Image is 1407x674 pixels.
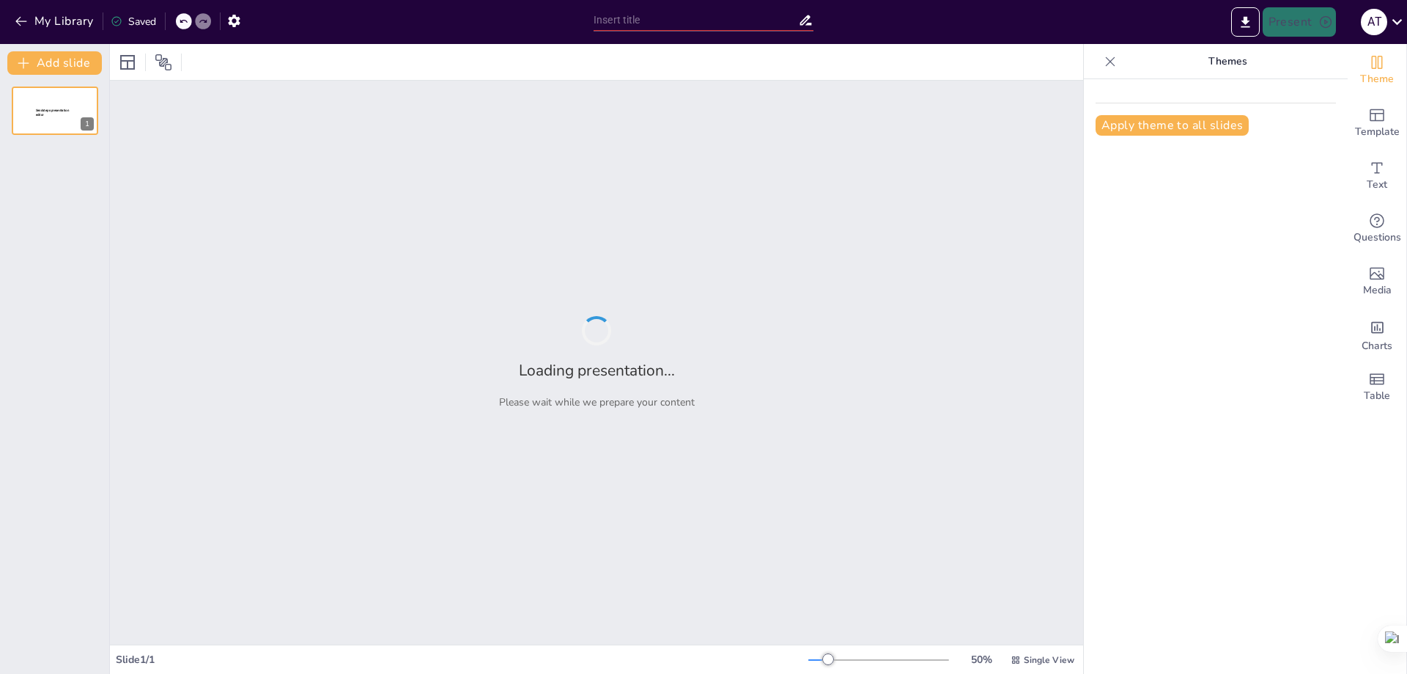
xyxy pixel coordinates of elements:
[1354,230,1401,246] span: Questions
[1361,7,1387,37] button: A T
[1348,361,1406,414] div: Add a table
[116,653,808,667] div: Slide 1 / 1
[1362,338,1392,354] span: Charts
[36,109,69,117] span: Sendsteps presentation editor
[1348,255,1406,308] div: Add images, graphics, shapes or video
[116,51,139,74] div: Layout
[155,54,172,71] span: Position
[594,10,798,31] input: Insert title
[1348,44,1406,97] div: Change the overall theme
[1348,97,1406,150] div: Add ready made slides
[1231,7,1260,37] button: Export to PowerPoint
[964,653,999,667] div: 50 %
[499,395,695,409] p: Please wait while we prepare your content
[1361,9,1387,35] div: A T
[1364,388,1390,404] span: Table
[12,87,98,135] div: Sendsteps presentation editor1
[1263,7,1336,37] button: Present
[1360,71,1394,87] span: Theme
[1348,308,1406,361] div: Add charts and graphs
[81,117,94,131] div: 1
[1355,124,1400,140] span: Template
[519,360,675,381] h2: Loading presentation...
[1348,202,1406,255] div: Get real-time input from your audience
[11,10,100,33] button: My Library
[111,15,156,29] div: Saved
[1024,654,1074,666] span: Single View
[7,51,102,75] button: Add slide
[1122,44,1333,79] p: Themes
[1348,150,1406,202] div: Add text boxes
[1367,177,1387,193] span: Text
[1363,282,1392,298] span: Media
[1096,115,1249,136] button: Apply theme to all slides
